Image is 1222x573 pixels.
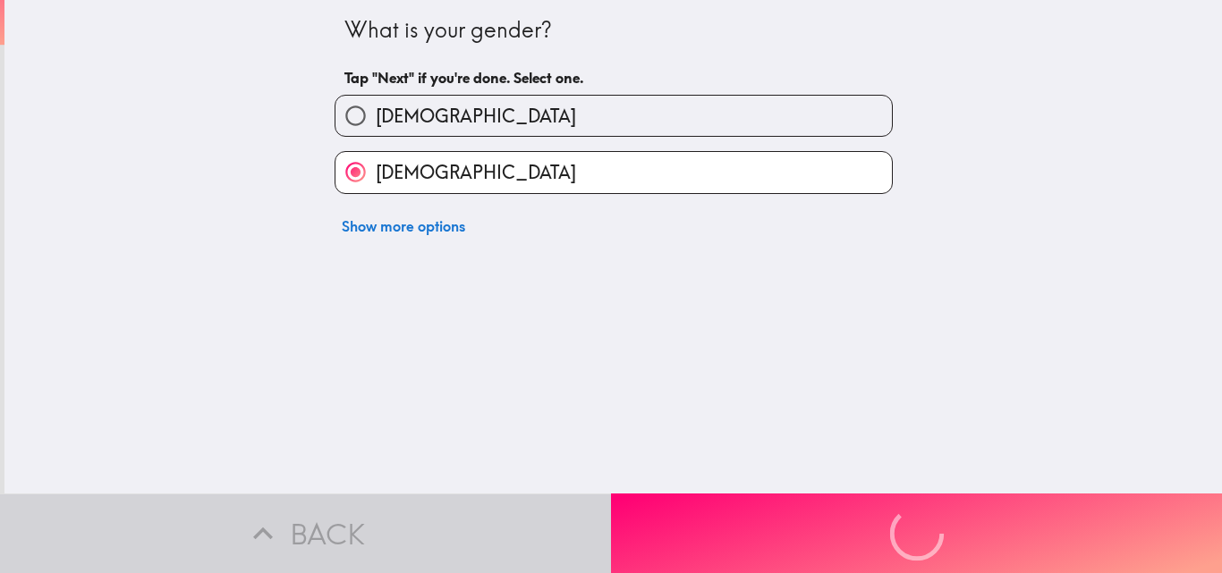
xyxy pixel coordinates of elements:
div: What is your gender? [344,15,883,46]
h6: Tap "Next" if you're done. Select one. [344,68,883,88]
span: [DEMOGRAPHIC_DATA] [376,160,576,185]
button: [DEMOGRAPHIC_DATA] [335,96,892,136]
span: [DEMOGRAPHIC_DATA] [376,104,576,129]
button: [DEMOGRAPHIC_DATA] [335,152,892,192]
button: Show more options [335,208,472,244]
